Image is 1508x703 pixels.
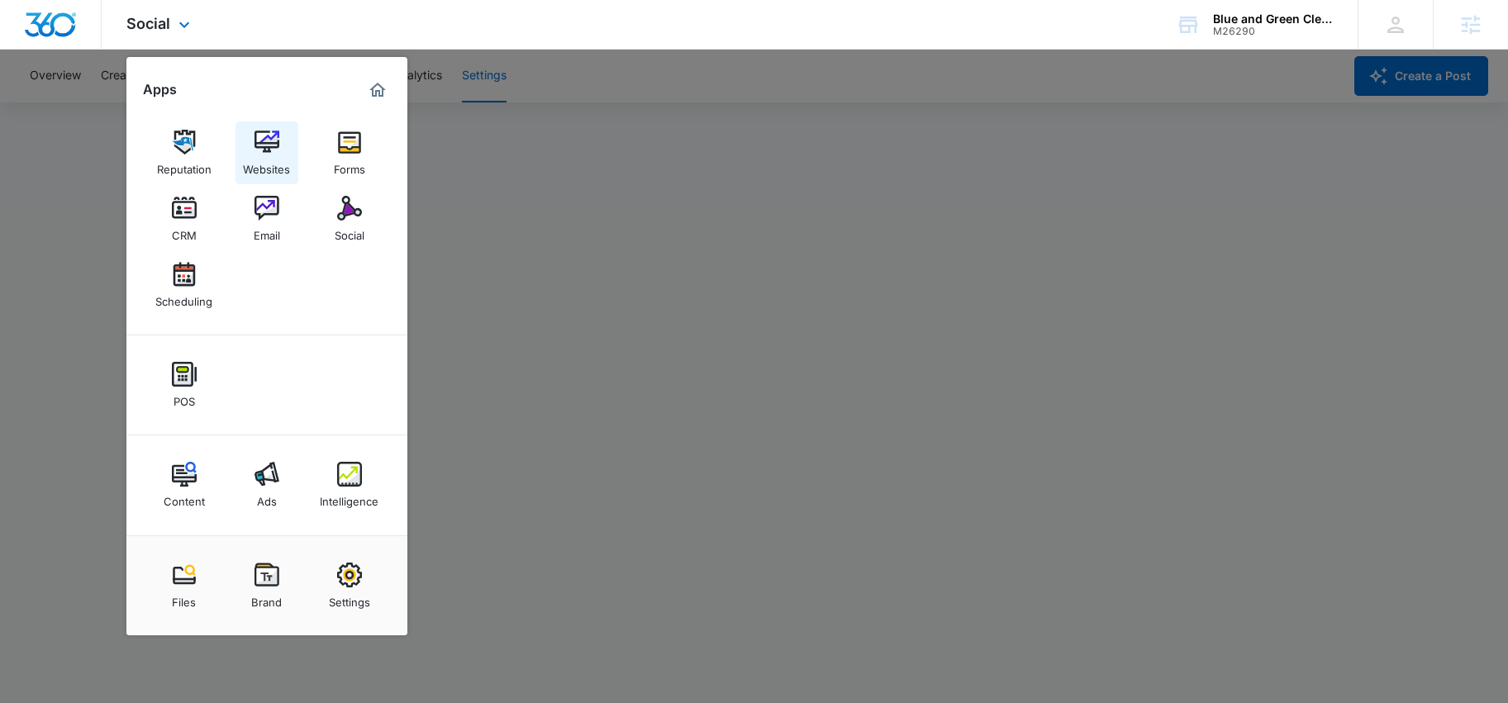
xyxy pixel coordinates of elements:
div: Reputation [157,154,212,176]
a: Settings [318,554,381,617]
div: Ads [257,487,277,508]
div: Files [172,587,196,609]
div: account name [1213,12,1334,26]
div: Settings [329,587,370,609]
div: account id [1213,26,1334,37]
a: Marketing 360® Dashboard [364,77,391,103]
a: Files [153,554,216,617]
a: Ads [235,454,298,516]
div: Websites [243,154,290,176]
div: POS [174,387,195,408]
a: Websites [235,121,298,184]
a: Intelligence [318,454,381,516]
div: Content [164,487,205,508]
a: Forms [318,121,381,184]
div: CRM [172,221,197,242]
div: Intelligence [320,487,378,508]
a: CRM [153,188,216,250]
div: Social [335,221,364,242]
span: Social [126,15,170,32]
h2: Apps [143,82,177,97]
a: Social [318,188,381,250]
a: Scheduling [153,254,216,316]
a: Content [153,454,216,516]
a: POS [153,354,216,416]
div: Scheduling [155,287,212,308]
a: Brand [235,554,298,617]
div: Brand [251,587,282,609]
a: Reputation [153,121,216,184]
div: Forms [334,154,365,176]
a: Email [235,188,298,250]
div: Email [254,221,280,242]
